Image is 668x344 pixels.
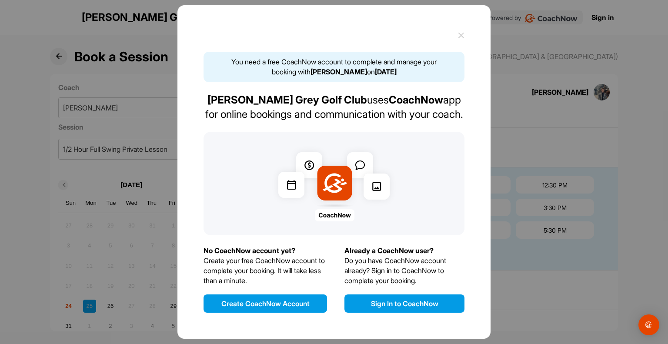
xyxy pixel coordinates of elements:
[344,246,464,256] p: Already a CoachNow user?
[638,314,659,335] div: Open Intercom Messenger
[204,246,327,256] p: No CoachNow account yet?
[375,67,397,76] strong: [DATE]
[272,146,396,221] img: coach now ads
[311,67,367,76] strong: [PERSON_NAME]
[389,94,443,106] strong: CoachNow
[204,256,327,286] p: Create your free CoachNow account to complete your booking. It will take less than a minute.
[204,294,327,313] button: Create CoachNow Account
[344,256,464,286] p: Do you have CoachNow account already? Sign in to CoachNow to complete your booking.
[204,93,464,121] div: uses app for online bookings and communication with your coach.
[344,294,464,313] button: Sign In to CoachNow
[207,94,367,106] strong: [PERSON_NAME] Grey Golf Club
[204,52,464,82] div: You need a free CoachNow account to complete and manage your booking with on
